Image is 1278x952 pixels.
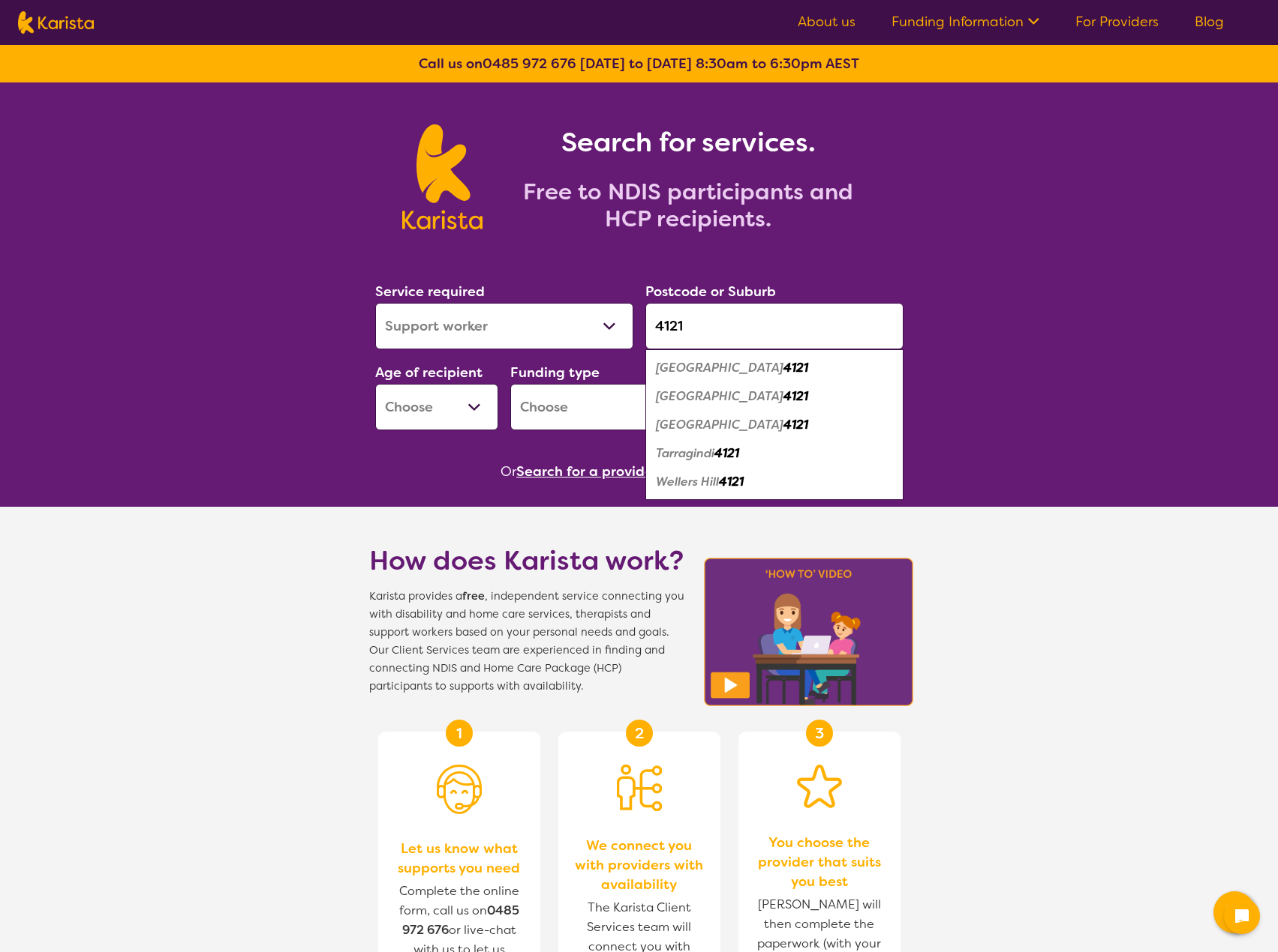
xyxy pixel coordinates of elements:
[798,13,856,31] a: About us
[510,364,600,382] label: Funding type
[653,439,896,468] div: Tarragindi 4121
[653,411,896,439] div: Holland Park West 4121
[783,360,808,376] em: 4121
[573,836,705,894] span: We connect you with providers with availability
[1195,13,1224,31] a: Blog
[753,833,886,891] span: You choose the provider that suits you best
[437,765,482,814] img: Person with headset icon
[656,360,783,376] em: [GEOGRAPHIC_DATA]
[1075,13,1159,31] a: For Providers
[483,55,576,73] a: 0485 972 676
[501,124,876,160] h1: Search for services.
[645,283,776,301] label: Postcode or Suburb
[375,283,485,301] label: Service required
[617,765,662,811] img: Person being matched to services icon
[393,839,525,878] span: Let us know what supports you need
[783,388,808,404] em: 4121
[892,13,1039,31] a: Funding Information
[653,354,896,382] div: Holland Park 4121
[656,388,783,404] em: [GEOGRAPHIC_DATA]
[645,303,904,349] input: Type
[462,589,485,603] b: free
[402,124,483,229] img: Karista logo
[797,765,842,808] img: Star icon
[501,460,516,483] span: Or
[656,445,714,461] em: Tarragindi
[719,474,744,489] em: 4121
[656,417,783,433] em: [GEOGRAPHIC_DATA]
[18,11,94,34] img: Karista logo
[653,468,896,496] div: Wellers Hill 4121
[369,543,684,579] h1: How does Karista work?
[656,474,719,489] em: Wellers Hill
[446,720,473,747] div: 1
[699,553,919,711] img: Karista video
[419,55,859,73] b: Call us on [DATE] to [DATE] 8:30am to 6:30pm AEST
[369,588,684,696] span: Karista provides a , independent service connecting you with disability and home care services, t...
[653,382,896,411] div: Holland Park East 4121
[626,720,653,747] div: 2
[516,460,777,483] button: Search for a provider to leave a review
[714,445,739,461] em: 4121
[806,720,833,747] div: 3
[501,178,876,232] h2: Free to NDIS participants and HCP recipients.
[783,417,808,433] em: 4121
[1213,891,1255,933] button: Channel Menu
[375,364,483,382] label: Age of recipient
